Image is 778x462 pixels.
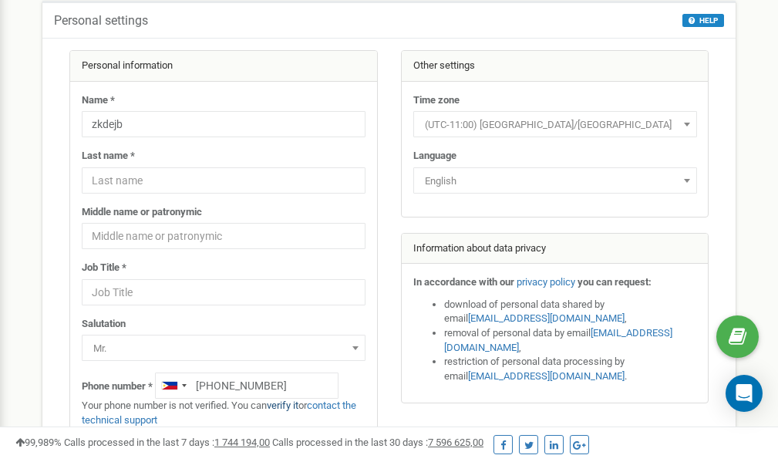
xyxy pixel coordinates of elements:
[413,93,460,108] label: Time zone
[82,335,365,361] span: Mr.
[682,14,724,27] button: HELP
[444,298,697,326] li: download of personal data shared by email ,
[87,338,360,359] span: Mr.
[214,437,270,448] u: 1 744 194,00
[82,261,126,275] label: Job Title *
[413,149,456,164] label: Language
[444,326,697,355] li: removal of personal data by email ,
[468,312,625,324] a: [EMAIL_ADDRESS][DOMAIN_NAME]
[468,370,625,382] a: [EMAIL_ADDRESS][DOMAIN_NAME]
[413,111,697,137] span: (UTC-11:00) Pacific/Midway
[444,355,697,383] li: restriction of personal data processing by email .
[82,205,202,220] label: Middle name or patronymic
[82,149,135,164] label: Last name *
[82,399,365,427] p: Your phone number is not verified. You can or
[156,373,191,398] div: Telephone country code
[726,375,763,412] div: Open Intercom Messenger
[155,373,338,399] input: +1-800-555-55-55
[402,234,709,265] div: Information about data privacy
[82,111,365,137] input: Name
[82,379,153,394] label: Phone number *
[82,279,365,305] input: Job Title
[419,170,692,192] span: English
[428,437,483,448] u: 7 596 625,00
[402,51,709,82] div: Other settings
[82,223,365,249] input: Middle name or patronymic
[15,437,62,448] span: 99,989%
[267,400,298,411] a: verify it
[54,14,148,28] h5: Personal settings
[578,276,652,288] strong: you can request:
[82,400,356,426] a: contact the technical support
[517,276,575,288] a: privacy policy
[82,167,365,194] input: Last name
[64,437,270,448] span: Calls processed in the last 7 days :
[82,93,115,108] label: Name *
[413,167,697,194] span: English
[82,317,126,332] label: Salutation
[444,327,672,353] a: [EMAIL_ADDRESS][DOMAIN_NAME]
[272,437,483,448] span: Calls processed in the last 30 days :
[413,276,514,288] strong: In accordance with our
[419,114,692,136] span: (UTC-11:00) Pacific/Midway
[70,51,377,82] div: Personal information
